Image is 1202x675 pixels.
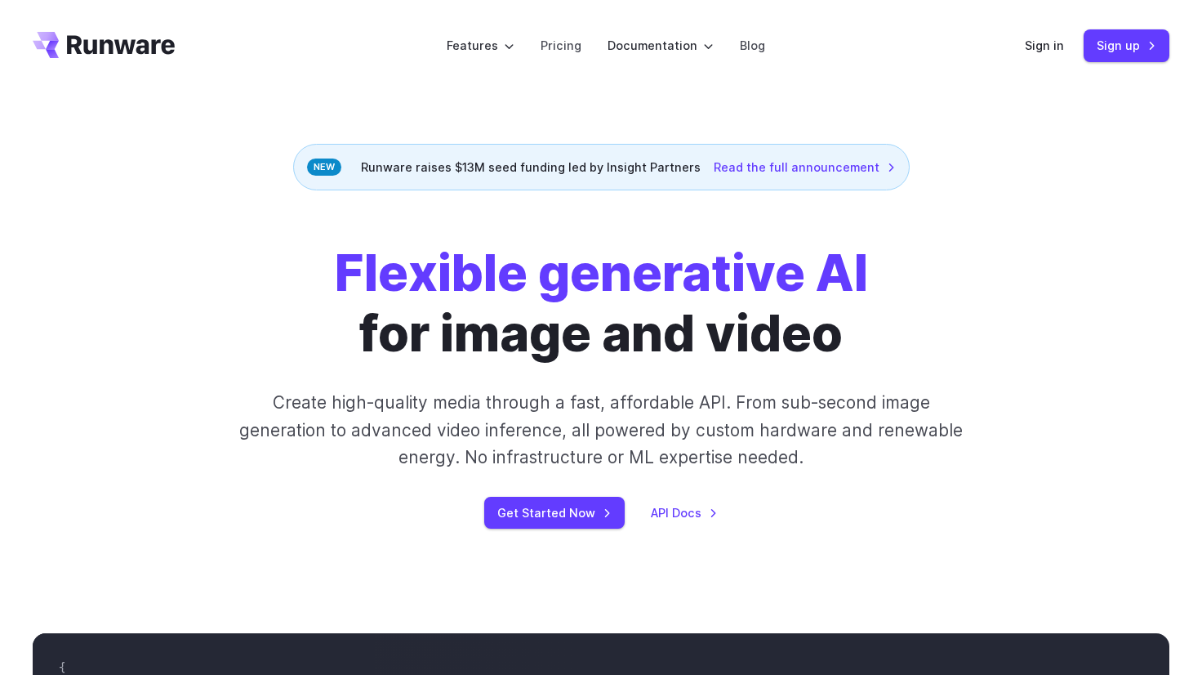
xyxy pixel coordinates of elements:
[651,503,718,522] a: API Docs
[740,36,765,55] a: Blog
[608,36,714,55] label: Documentation
[447,36,514,55] label: Features
[335,242,868,303] strong: Flexible generative AI
[238,389,965,471] p: Create high-quality media through a fast, affordable API. From sub-second image generation to adv...
[59,660,65,675] span: {
[714,158,896,177] a: Read the full announcement
[484,497,625,529] a: Get Started Now
[541,36,581,55] a: Pricing
[33,32,175,58] a: Go to /
[1025,36,1064,55] a: Sign in
[1084,29,1169,61] a: Sign up
[293,144,910,190] div: Runware raises $13M seed funding led by Insight Partners
[335,243,868,363] h1: for image and video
